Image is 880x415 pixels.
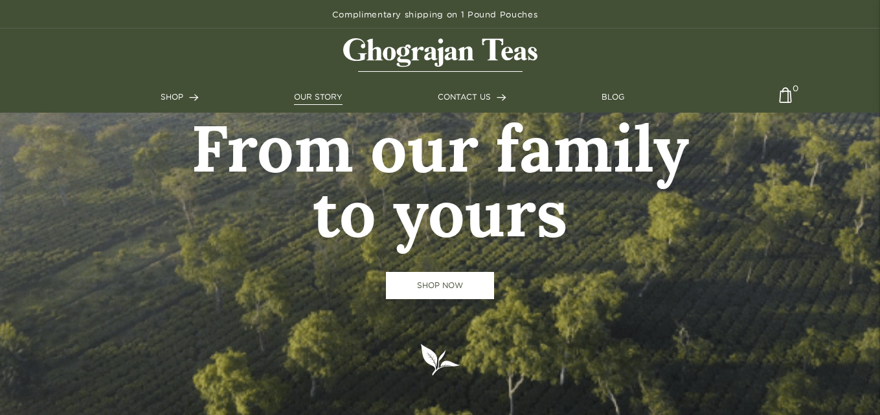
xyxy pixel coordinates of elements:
span: CONTACT US [438,93,491,101]
a: SHOP NOW [386,272,494,299]
img: forward-arrow.svg [189,94,199,101]
a: OUR STORY [294,91,343,103]
h1: From our family to yours [188,117,692,246]
a: BLOG [602,91,624,103]
a: CONTACT US [438,91,506,103]
span: SHOP [161,93,183,101]
span: 0 [793,82,798,88]
img: logo-leaf.svg [420,343,461,376]
img: logo-matt.svg [343,38,537,72]
a: SHOP [161,91,199,103]
img: cart-icon-matt.svg [779,87,792,113]
img: forward-arrow.svg [497,94,506,101]
a: 0 [779,87,792,113]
